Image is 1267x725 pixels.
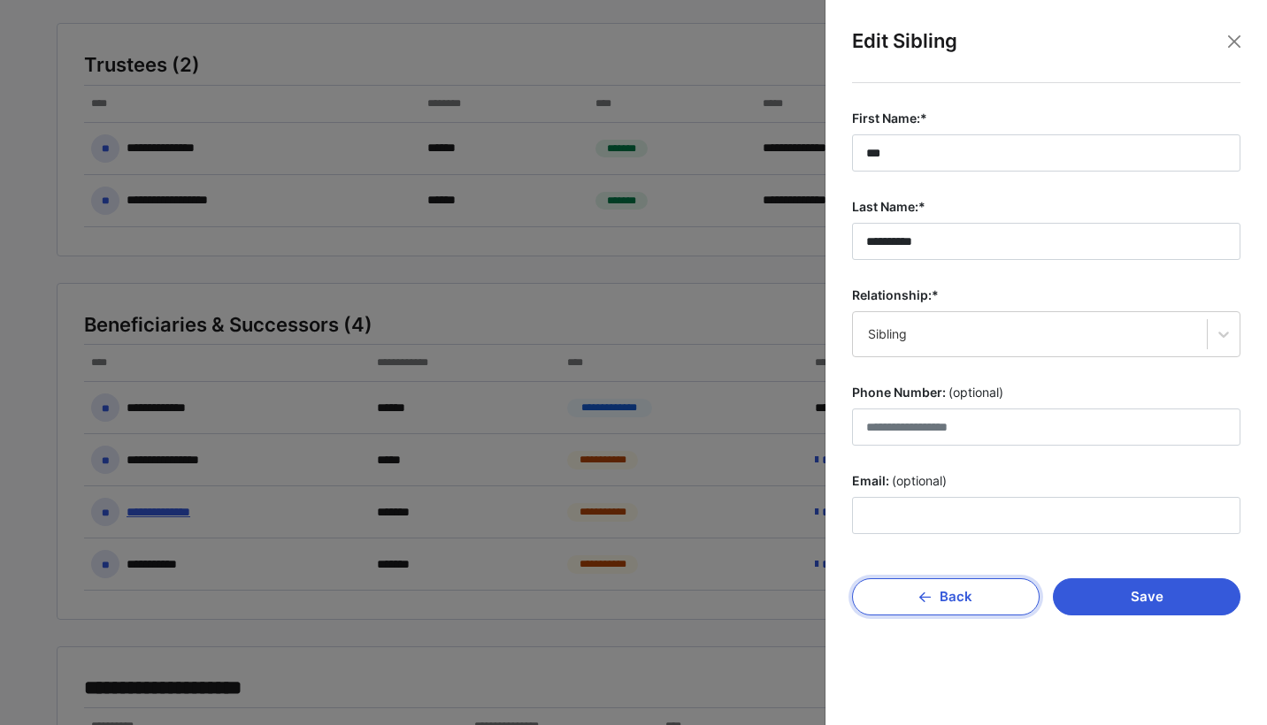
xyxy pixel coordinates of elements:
[892,472,947,490] span: (optional)
[852,198,1240,216] label: Last Name:*
[1221,28,1248,55] button: Close
[948,384,1003,401] span: (optional)
[852,578,1040,615] button: Back
[1053,578,1240,615] button: Save
[852,384,1240,401] label: Phone Number:
[852,286,1240,304] label: Relationship:*
[852,472,1240,490] label: Email:
[852,110,1240,127] label: First Name:*
[852,27,1240,83] div: Edit Sibling
[868,325,1192,343] div: Sibling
